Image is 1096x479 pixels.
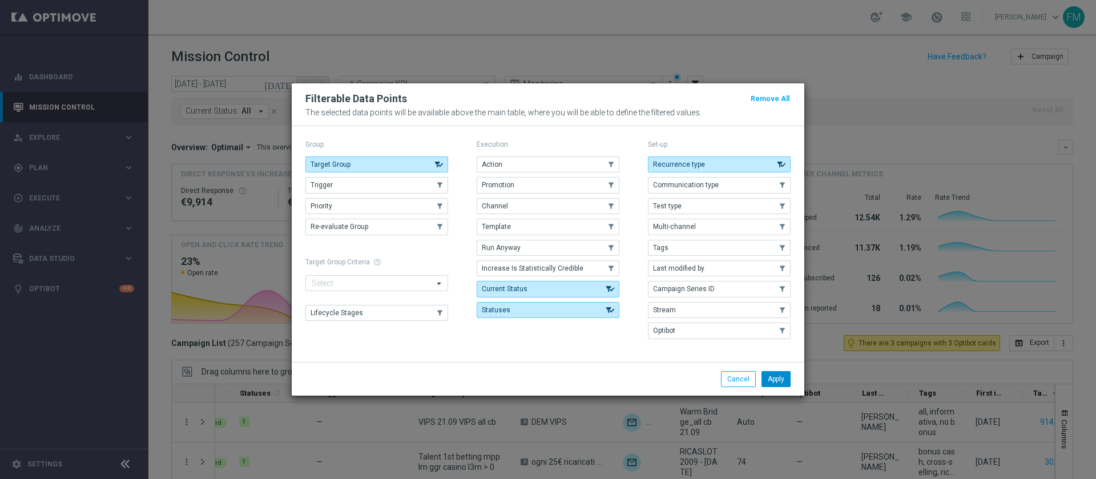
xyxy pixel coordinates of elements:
[648,260,791,276] button: Last modified by
[653,306,676,314] span: Stream
[305,198,448,214] button: Priority
[477,177,619,193] button: Promotion
[648,156,791,172] button: Recurrence type
[648,198,791,214] button: Test type
[311,202,332,210] span: Priority
[653,160,705,168] span: Recurrence type
[721,371,756,387] button: Cancel
[373,258,381,266] span: help_outline
[653,202,682,210] span: Test type
[305,177,448,193] button: Trigger
[653,223,696,231] span: Multi-channel
[305,92,407,106] h2: Filterable Data Points
[311,181,333,189] span: Trigger
[305,156,448,172] button: Target Group
[653,264,704,272] span: Last modified by
[477,302,619,318] button: Statuses
[653,181,719,189] span: Communication type
[311,160,350,168] span: Target Group
[305,258,448,266] h1: Target Group Criteria
[482,306,510,314] span: Statuses
[482,285,527,293] span: Current Status
[482,264,583,272] span: Increase Is Statistically Credible
[477,260,619,276] button: Increase Is Statistically Credible
[648,177,791,193] button: Communication type
[477,219,619,235] button: Template
[648,140,791,149] p: Set-up
[482,160,502,168] span: Action
[648,302,791,318] button: Stream
[482,244,521,252] span: Run Anyway
[311,223,368,231] span: Re-evaluate Group
[477,240,619,256] button: Run Anyway
[653,285,715,293] span: Campaign Series ID
[477,156,619,172] button: Action
[305,108,791,117] p: The selected data points will be available above the main table, where you will be able to define...
[477,198,619,214] button: Channel
[648,219,791,235] button: Multi-channel
[477,140,619,149] p: Execution
[305,140,448,149] p: Group
[761,371,791,387] button: Apply
[482,202,508,210] span: Channel
[648,240,791,256] button: Tags
[311,309,363,317] span: Lifecycle Stages
[305,305,448,321] button: Lifecycle Stages
[482,181,514,189] span: Promotion
[477,281,619,297] button: Current Status
[482,223,511,231] span: Template
[648,281,791,297] button: Campaign Series ID
[653,327,675,335] span: Optibot
[305,219,448,235] button: Re-evaluate Group
[750,92,791,105] button: Remove All
[653,244,668,252] span: Tags
[648,323,791,339] button: Optibot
